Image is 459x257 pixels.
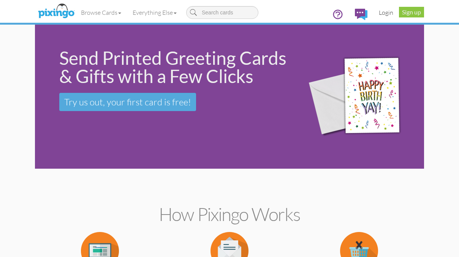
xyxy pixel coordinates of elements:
h2: How Pixingo works [48,204,411,224]
span: Try us out, your first card is free! [64,96,191,108]
input: Search cards [186,6,258,19]
a: Browse Cards [75,3,127,22]
a: Login [373,3,399,22]
img: 942c5090-71ba-4bfc-9a92-ca782dcda692.png [299,42,421,152]
a: Sign up [399,7,424,17]
a: Try us out, your first card is free! [59,93,196,111]
img: comments.svg [355,9,367,20]
a: Everything Else [127,3,182,22]
div: Send Printed Greeting Cards & Gifts with a Few Clicks [59,49,288,85]
img: pixingo logo [36,2,76,21]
